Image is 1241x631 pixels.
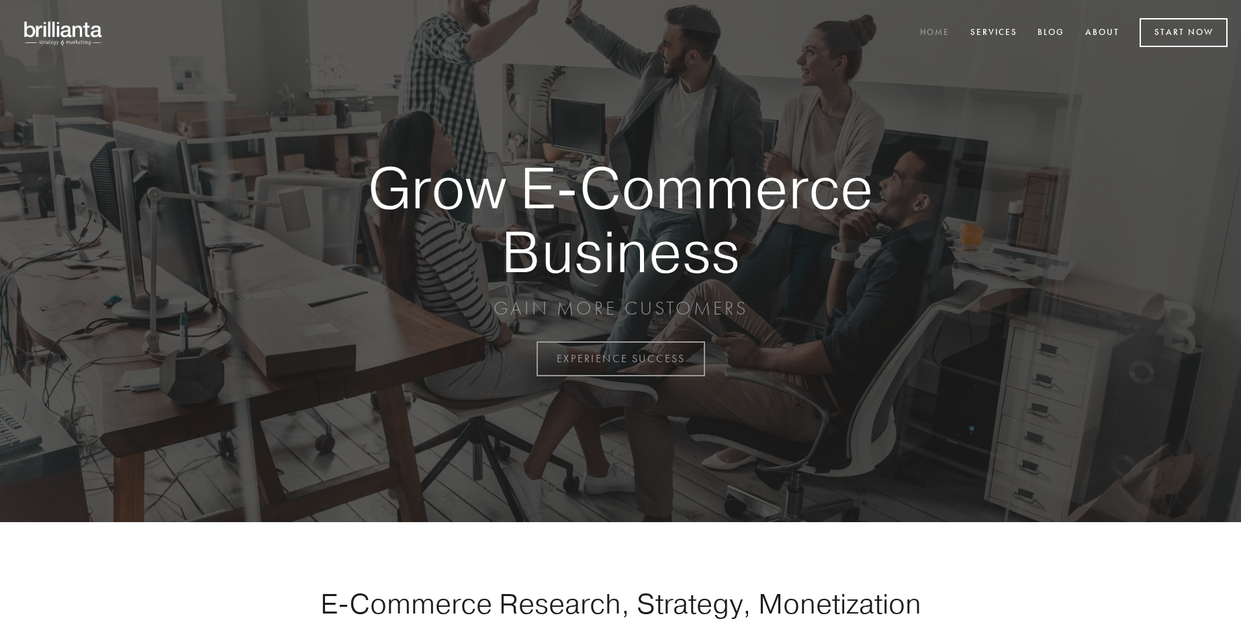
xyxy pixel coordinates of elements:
img: brillianta - research, strategy, marketing [13,13,114,52]
a: Blog [1029,22,1073,44]
a: Services [962,22,1026,44]
a: EXPERIENCE SUCCESS [537,341,705,376]
h1: E-Commerce Research, Strategy, Monetization [278,587,963,620]
a: Home [911,22,958,44]
strong: Grow E-Commerce Business [321,156,920,283]
a: Start Now [1140,18,1228,47]
p: GAIN MORE CUSTOMERS [321,296,920,321]
a: About [1076,22,1128,44]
